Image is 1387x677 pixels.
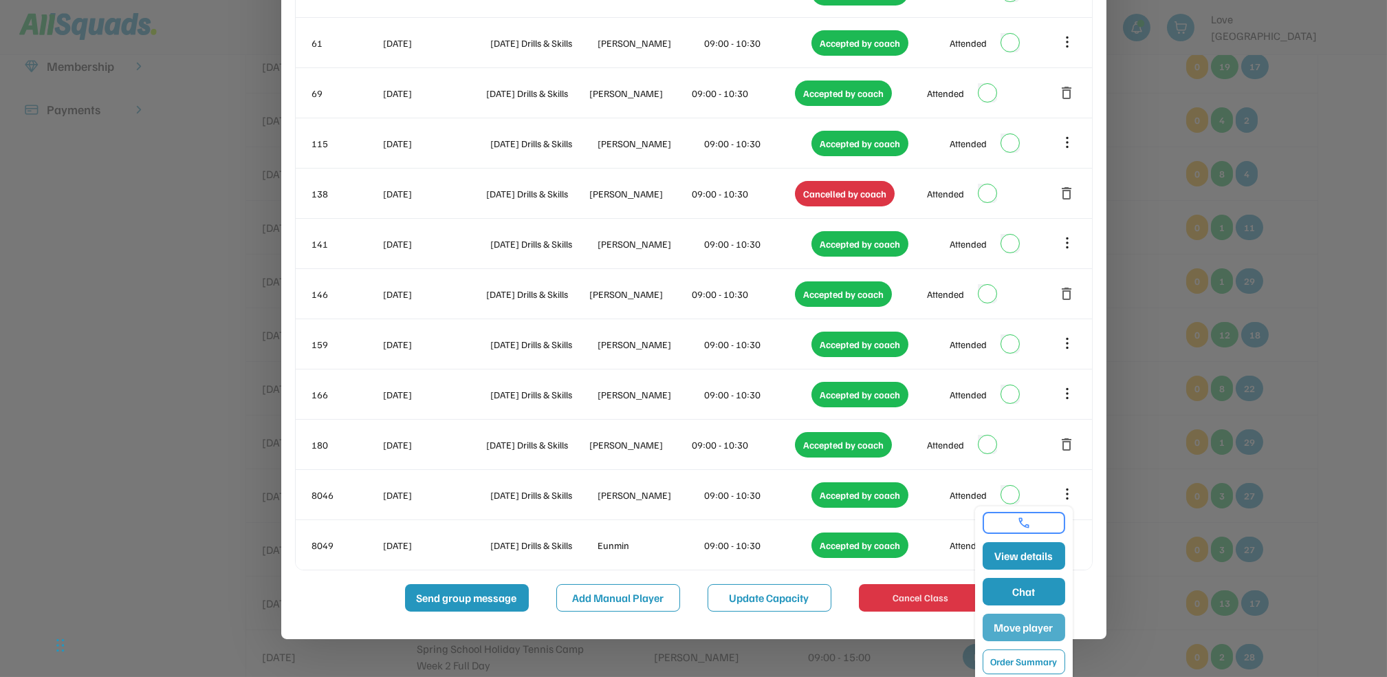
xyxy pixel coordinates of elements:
div: Accepted by coach [795,432,892,458]
div: [PERSON_NAME] [589,86,690,100]
button: delete [1059,185,1075,202]
button: Move player [983,614,1065,641]
button: delete [1059,85,1075,101]
button: Update Capacity [708,584,831,612]
div: Attended [950,36,987,50]
div: Accepted by coach [795,80,892,106]
div: 61 [312,36,381,50]
div: 115 [312,136,381,151]
div: Accepted by coach [811,231,908,257]
div: Accepted by coach [811,382,908,407]
div: 09:00 - 10:30 [692,438,793,452]
div: Attended [950,337,987,352]
div: 141 [312,237,381,251]
div: Accepted by coach [811,332,908,357]
div: [PERSON_NAME] [598,488,702,502]
div: [PERSON_NAME] [589,438,690,452]
div: 09:00 - 10:30 [705,337,809,352]
div: Accepted by coach [811,482,908,508]
div: Attended [950,136,987,151]
div: [DATE] [384,237,488,251]
div: [PERSON_NAME] [598,36,702,50]
div: [DATE] Drills & Skills [486,438,587,452]
div: [PERSON_NAME] [598,387,702,402]
div: 8046 [312,488,381,502]
div: Accepted by coach [811,533,908,558]
div: [PERSON_NAME] [589,287,690,301]
div: Accepted by coach [811,131,908,156]
div: 09:00 - 10:30 [692,287,793,301]
div: [DATE] [384,337,488,352]
div: 8049 [312,538,381,552]
div: Accepted by coach [795,281,892,307]
div: [PERSON_NAME] [598,337,702,352]
div: Attended [950,488,987,502]
div: [DATE] Drills & Skills [490,36,595,50]
button: Cancel Class [859,584,983,612]
div: [DATE] [384,86,484,100]
div: [DATE] Drills & Skills [490,337,595,352]
div: [DATE] Drills & Skills [490,237,595,251]
div: [DATE] [384,136,488,151]
div: 09:00 - 10:30 [705,136,809,151]
div: 09:00 - 10:30 [705,387,809,402]
div: [PERSON_NAME] [598,237,702,251]
div: Attended [950,387,987,402]
button: Chat [983,578,1065,605]
button: Send group message [405,584,529,612]
div: [DATE] Drills & Skills [490,387,595,402]
div: 180 [312,438,381,452]
div: [DATE] [384,36,488,50]
div: Cancelled by coach [795,181,895,206]
div: [DATE] Drills & Skills [490,538,595,552]
div: [DATE] [384,186,484,201]
div: 146 [312,287,381,301]
div: 09:00 - 10:30 [705,237,809,251]
div: [PERSON_NAME] [589,186,690,201]
div: [DATE] Drills & Skills [486,86,587,100]
div: [DATE] Drills & Skills [490,136,595,151]
div: [DATE] Drills & Skills [486,287,587,301]
button: View details [983,542,1065,570]
div: Attended [950,237,987,251]
div: 09:00 - 10:30 [692,86,793,100]
div: 09:00 - 10:30 [705,488,809,502]
div: Attended [927,287,964,301]
div: Attended [927,186,964,201]
div: [DATE] [384,387,488,402]
div: 09:00 - 10:30 [692,186,793,201]
button: delete [1059,286,1075,302]
div: Attended [927,438,964,452]
div: [DATE] [384,438,484,452]
div: [DATE] Drills & Skills [490,488,595,502]
div: 69 [312,86,381,100]
div: Attended [927,86,964,100]
button: Order Summary [983,649,1065,674]
div: Attended [950,538,987,552]
div: 09:00 - 10:30 [705,36,809,50]
div: [DATE] [384,287,484,301]
div: 159 [312,337,381,352]
div: 138 [312,186,381,201]
div: [DATE] Drills & Skills [486,186,587,201]
button: Add Manual Player [556,584,680,612]
button: delete [1059,436,1075,453]
div: Accepted by coach [811,30,908,56]
div: [DATE] [384,488,488,502]
div: Eunmin [598,538,702,552]
div: 166 [312,387,381,402]
div: 09:00 - 10:30 [705,538,809,552]
div: [DATE] [384,538,488,552]
div: [PERSON_NAME] [598,136,702,151]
